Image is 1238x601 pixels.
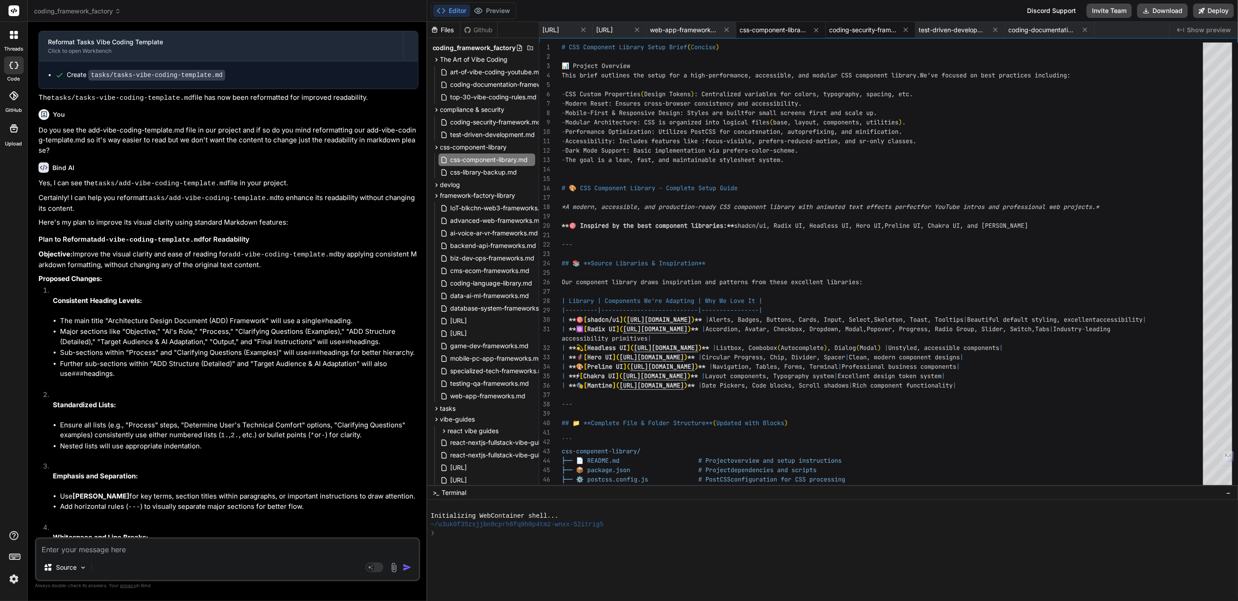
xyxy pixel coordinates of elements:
[902,118,906,126] span: .
[587,344,627,352] span: Headless UI
[702,353,845,361] span: Circular Progress, Chip, Divider, Spacer
[450,315,468,326] span: [URL]
[769,118,773,126] span: (
[898,118,902,126] span: )
[920,71,1070,79] span: We've focused on best practices including:
[539,174,550,183] div: 15
[562,400,572,408] span: ---
[583,372,615,380] span: Chakra UI
[713,419,716,427] span: (
[39,249,418,270] p: Improve the visual clarity and ease of reading for by applying consistent Markdown formatting, wi...
[623,362,627,371] span: ]
[539,230,550,240] div: 21
[562,325,565,333] span: |
[539,428,550,437] div: 41
[450,215,545,226] span: advanced-web-frameworks.md
[539,193,550,202] div: 17
[885,344,888,352] span: |
[873,90,913,98] span: acing, etc.
[1087,4,1132,18] button: Invite Team
[562,438,572,446] span: ```
[587,315,619,324] span: shadcn/ui
[539,400,550,409] div: 38
[48,38,394,47] div: Reformat Tasks Vibe Coding Template
[741,278,863,286] span: ns from these excellent libraries:
[440,105,505,114] span: compliance & security
[580,372,583,380] span: [
[691,43,716,51] span: Concise
[888,344,999,352] span: Unstyled, accessible components
[539,146,550,155] div: 12
[744,156,784,164] span: eet system.
[53,110,65,119] h6: You
[562,362,565,371] span: |
[744,109,877,117] span: for small screens first and scale up.
[448,426,499,435] span: react vibe guides
[587,325,616,333] span: Radix UI
[539,259,550,268] div: 24
[716,344,777,352] span: Listbox, Combobox
[842,362,956,371] span: Professional business components
[231,432,239,439] code: 2.
[867,325,1035,333] span: Popover, Progress, Radio Group, Slider, Switch,
[1137,4,1188,18] button: Download
[34,7,121,16] span: coding_framework_factory
[691,90,694,98] span: )
[5,107,22,114] label: GitHub
[539,127,550,136] div: 10
[562,315,565,324] span: |
[587,381,612,389] span: Mantine
[1085,325,1110,333] span: leading
[701,372,705,380] span: |
[389,563,399,573] img: attachment
[691,315,695,324] span: )
[885,222,1028,230] span: Preline UI, Chakra UI, and [PERSON_NAME]
[450,378,530,389] span: testing-qa-frameworks.md
[698,381,702,389] span: |
[781,344,824,352] span: Autocomplete
[450,366,549,376] span: specialized-tech-frameworks.md
[39,234,418,246] h3: Plan to Reformat for Readability
[539,353,550,362] div: 33
[450,328,468,339] span: [URL]
[450,79,563,90] span: coding-documentation-framework.md
[433,43,516,52] span: coding_framework_factory
[539,43,550,52] div: 1
[51,94,192,102] code: tasks/tasks-vibe-coding-template.md
[539,447,550,456] div: 43
[221,432,229,439] code: 1.
[584,362,587,371] span: [
[88,70,225,81] code: tasks/tasks-vibe-coding-template.md
[597,26,613,34] span: [URL]
[562,344,565,352] span: |
[341,339,349,346] code: ##
[539,221,550,230] div: 20
[698,353,702,361] span: |
[562,297,741,305] span: | Library | Components We're Adapting | Why We Lov
[963,315,967,324] span: |
[565,156,744,164] span: The goal is a lean, fast, and maintainable stylesh
[450,341,530,351] span: game-dev-frameworks.md
[321,318,325,325] code: #
[773,118,898,126] span: base, layout, components, utilities
[688,325,691,333] span: )
[95,180,228,188] code: tasks/add-vibe-coding-template.md
[698,344,702,352] span: )
[308,350,320,357] code: ###
[562,156,565,164] span: -
[539,108,550,118] div: 8
[630,344,634,352] span: (
[616,381,619,389] span: (
[562,447,640,455] span: css-component-library/
[845,353,849,361] span: |
[687,372,691,380] span: )
[619,372,623,380] span: (
[587,353,612,361] span: Hero UI
[623,315,627,324] span: (
[450,117,542,128] span: coding-security-framework.md
[627,315,691,324] span: [URL][DOMAIN_NAME]
[539,277,550,287] div: 26
[440,55,508,64] span: The Art of Vibe Coding
[619,325,623,333] span: (
[565,146,744,154] span: Dark Mode Support: Basic implementation via prefer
